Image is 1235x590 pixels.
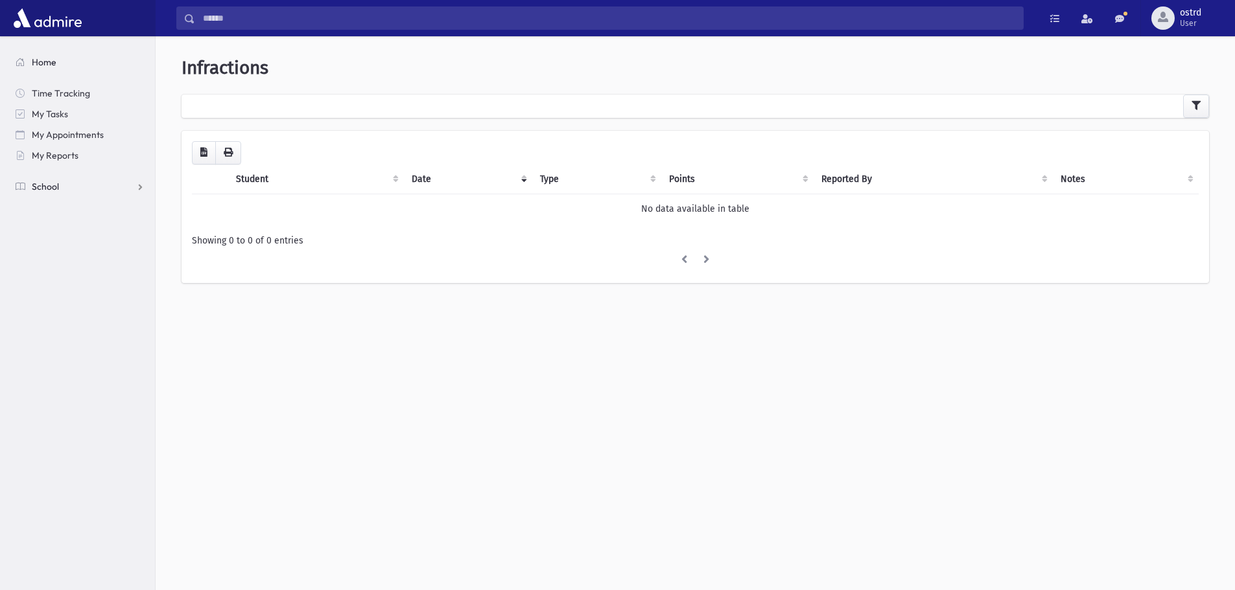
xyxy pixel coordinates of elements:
[1053,165,1199,194] th: Notes: activate to sort column ascending
[532,165,662,194] th: Type: activate to sort column ascending
[32,108,68,120] span: My Tasks
[404,165,532,194] th: Date: activate to sort column ascending
[661,165,814,194] th: Points: activate to sort column ascending
[1180,18,1201,28] span: User
[1180,8,1201,18] span: ostrd
[5,104,155,124] a: My Tasks
[10,5,85,31] img: AdmirePro
[32,129,104,141] span: My Appointments
[192,194,1199,223] td: No data available in table
[215,141,241,165] button: Print
[32,56,56,68] span: Home
[192,141,216,165] button: CSV
[182,57,268,78] span: Infractions
[5,176,155,197] a: School
[192,234,1199,247] div: Showing 0 to 0 of 0 entries
[228,165,404,194] th: Student: activate to sort column ascending
[32,181,59,192] span: School
[5,83,155,104] a: Time Tracking
[32,150,78,161] span: My Reports
[32,87,90,99] span: Time Tracking
[5,145,155,166] a: My Reports
[195,6,1023,30] input: Search
[814,165,1052,194] th: Reported By: activate to sort column ascending
[5,124,155,145] a: My Appointments
[5,52,155,73] a: Home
